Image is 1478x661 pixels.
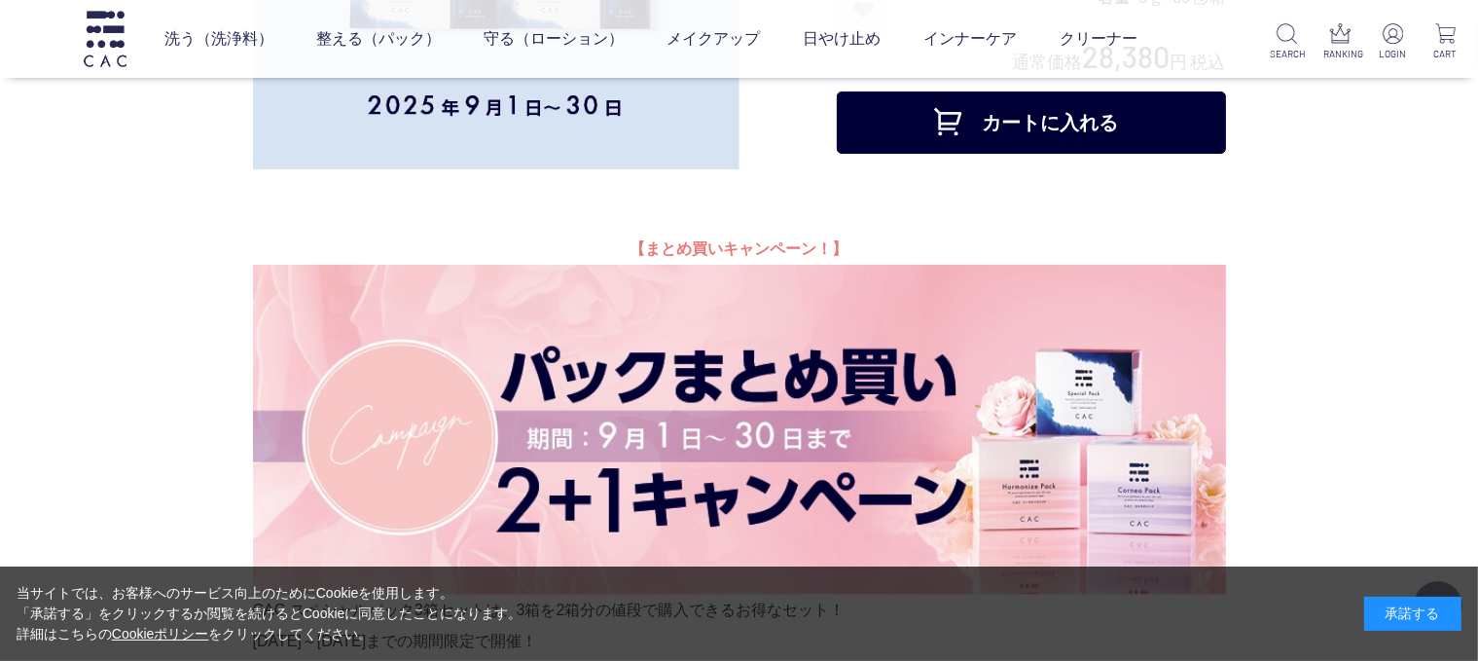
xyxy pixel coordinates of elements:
[17,583,523,644] div: 当サイトでは、お客様へのサービス向上のためにCookieを使用します。 「承諾する」をクリックするか閲覧を続けるとCookieに同意したことになります。 詳細はこちらの をクリックしてください。
[164,12,273,66] a: 洗う（洗浄料）
[316,12,441,66] a: 整える（パック）
[1323,23,1357,61] a: RANKING
[803,12,881,66] a: 日やけ止め
[837,92,1226,154] button: カートに入れる
[923,12,1017,66] a: インナーケア
[253,265,1226,595] img: パックキャンペーン
[112,626,209,642] a: Cookieポリシー
[1428,47,1462,61] p: CART
[1364,597,1461,631] div: 承諾する
[1271,23,1305,61] a: SEARCH
[1060,12,1137,66] a: クリーナー
[1376,23,1410,61] a: LOGIN
[1323,47,1357,61] p: RANKING
[1428,23,1462,61] a: CART
[1271,47,1305,61] p: SEARCH
[253,234,1226,265] p: 【まとめ買いキャンペーン！】
[484,12,624,66] a: 守る（ローション）
[81,11,129,66] img: logo
[1376,47,1410,61] p: LOGIN
[667,12,760,66] a: メイクアップ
